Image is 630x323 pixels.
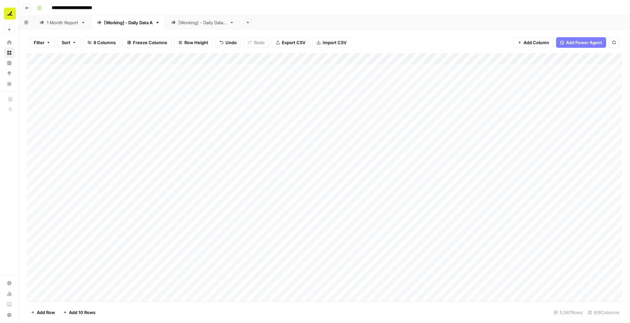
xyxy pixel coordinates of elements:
[83,37,120,48] button: 8 Columns
[104,19,153,26] div: [Working] - Daily Data A
[91,16,165,29] a: [Working] - Daily Data A
[57,37,81,48] button: Sort
[4,299,15,310] a: Learning Hub
[174,37,213,48] button: Row Height
[37,309,55,316] span: Add Row
[34,39,44,46] span: Filter
[27,307,59,318] button: Add Row
[254,39,265,46] span: Redo
[4,310,15,320] button: Help + Support
[62,39,70,46] span: Sort
[225,39,237,46] span: Undo
[556,37,606,48] button: Add Power Agent
[244,37,269,48] button: Redo
[312,37,351,48] button: Import CSV
[272,37,310,48] button: Export CSV
[4,68,15,79] a: Opportunities
[59,307,99,318] button: Add 10 Rows
[165,16,240,29] a: [Working] - Daily Data B
[551,307,585,318] div: 5,587 Rows
[4,47,15,58] a: Browse
[566,39,602,46] span: Add Power Agent
[30,37,55,48] button: Filter
[282,39,305,46] span: Export CSV
[524,39,549,46] span: Add Column
[4,58,15,68] a: Insights
[184,39,208,46] span: Row Height
[94,39,116,46] span: 8 Columns
[323,39,346,46] span: Import CSV
[585,307,622,318] div: 8/8 Columns
[4,8,16,20] img: Ramp Logo
[69,309,95,316] span: Add 10 Rows
[215,37,241,48] button: Undo
[4,288,15,299] a: Usage
[47,19,78,26] div: 1 Month Report
[4,5,15,22] button: Workspace: Ramp
[4,37,15,48] a: Home
[123,37,171,48] button: Freeze Columns
[4,278,15,288] a: Settings
[513,37,553,48] button: Add Column
[178,19,227,26] div: [Working] - Daily Data B
[34,16,91,29] a: 1 Month Report
[133,39,167,46] span: Freeze Columns
[4,78,15,89] a: Your Data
